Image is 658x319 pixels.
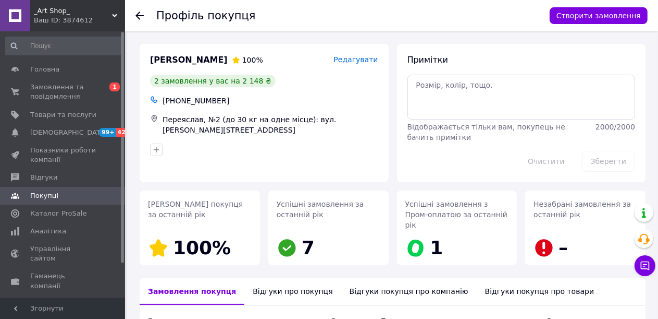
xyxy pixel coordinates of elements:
span: _Art Shop_ [34,6,112,16]
span: Аналітика [30,227,66,236]
span: Показники роботи компанії [30,146,96,164]
div: Відгуки покупця про компанію [341,278,477,305]
span: – [558,237,568,258]
span: [PERSON_NAME] покупця за останній рік [148,200,243,219]
span: Каталог ProSale [30,209,86,218]
span: Примітки [407,55,448,65]
span: Головна [30,65,59,74]
span: Відгуки [30,173,57,182]
span: [DEMOGRAPHIC_DATA] [30,128,107,137]
span: 100% [242,56,263,64]
span: 1 [109,82,120,91]
span: 2000 / 2000 [595,123,635,131]
span: 100% [173,237,231,258]
button: Створити замовлення [550,7,648,24]
span: 99+ [99,128,116,137]
span: 1 [430,237,443,258]
span: Редагувати [333,55,378,64]
button: Чат з покупцем [635,255,655,276]
span: [PERSON_NAME] [150,54,228,66]
span: Товари та послуги [30,110,96,120]
span: 42 [116,128,128,137]
input: Пошук [5,37,123,55]
div: Ваш ID: 3874612 [34,16,125,25]
div: Повернутися назад [135,10,144,21]
div: [PHONE_NUMBER] [160,93,380,108]
span: Замовлення та повідомлення [30,82,96,101]
h1: Профіль покупця [156,9,256,22]
div: Відгуки про покупця [244,278,341,305]
span: Гаманець компанії [30,271,96,290]
div: 2 замовлення у вас на 2 148 ₴ [150,75,276,87]
span: Управління сайтом [30,244,96,263]
div: Переяслав, №2 (до 30 кг на одне місце): вул. [PERSON_NAME][STREET_ADDRESS] [160,112,380,137]
span: Відображається тільки вам, покупець не бачить примітки [407,123,565,141]
div: Замовлення покупця [140,278,244,305]
span: Успішні замовлення за останній рік [277,200,364,219]
span: Покупці [30,191,58,200]
span: Успішні замовлення з Пром-оплатою за останній рік [405,200,508,229]
span: 7 [302,237,315,258]
div: Відгуки покупця про товари [477,278,602,305]
span: Незабрані замовлення за останній рік [533,200,631,219]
